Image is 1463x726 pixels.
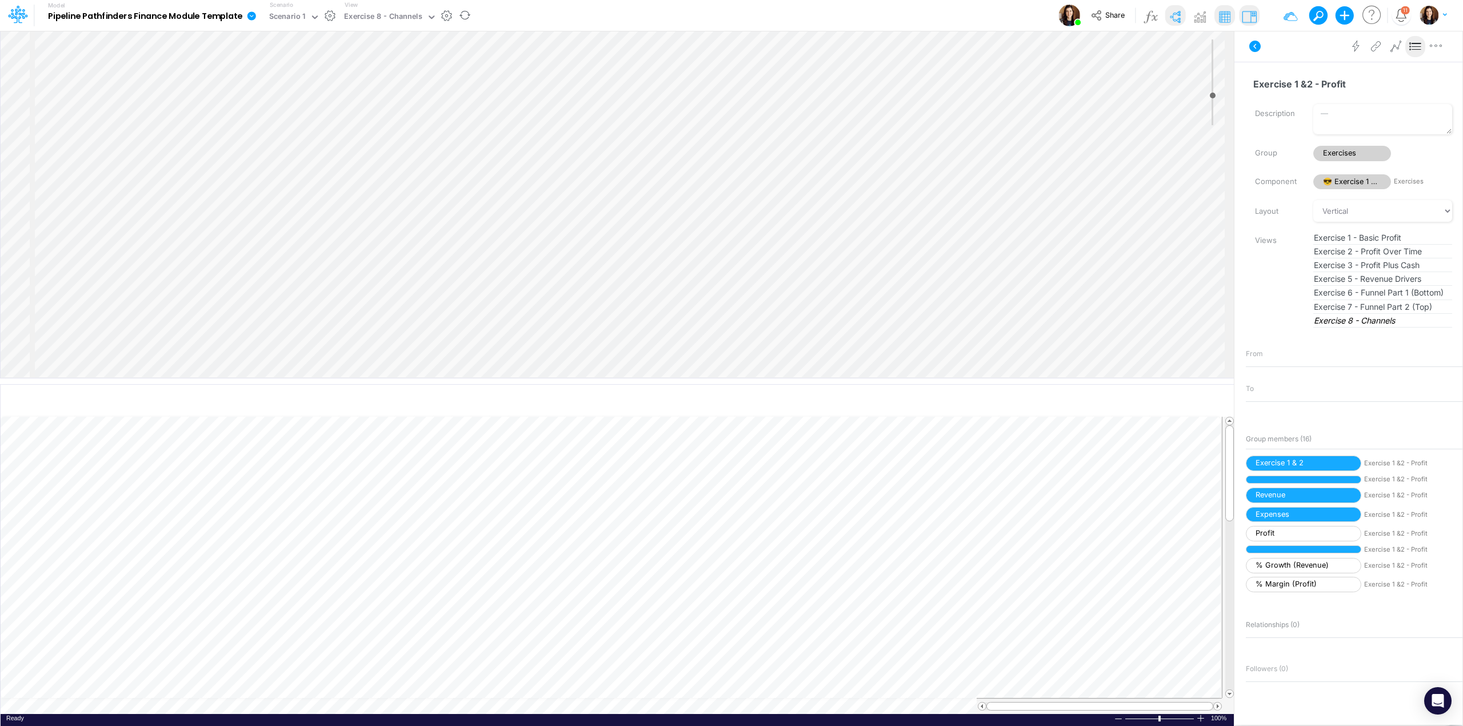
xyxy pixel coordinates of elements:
span: Exercise 1 &2 - Profit [1364,561,1460,571]
span: Exercise 8 - Channels [1314,314,1452,326]
div: Zoom [1125,714,1196,723]
span: Exercise 1 &2 - Profit [1364,474,1460,484]
span: Exercise 5 - Revenue Drivers [1314,273,1452,285]
label: View [345,1,358,9]
span: Exercise 1 &2 - Profit [1364,458,1460,468]
span: Exercise 3 - Profit Plus Cash [1314,259,1452,271]
div: 11 unread items [1403,7,1408,13]
input: Type a title here [10,389,1006,413]
label: Group [1246,143,1305,163]
span: Exercise 7 - Funnel Part 2 (Top) [1314,301,1452,313]
label: Component [1246,172,1305,192]
span: Relationships ( 0 ) [1246,620,1300,630]
div: Zoom [1158,716,1161,721]
span: Revenue [1246,488,1361,503]
label: Scenario [270,1,293,9]
div: Zoom In [1196,714,1205,723]
b: Pipeline Pathfinders Finance Module Template [48,11,242,22]
span: Exercise 1 &2 - Profit [1364,580,1460,589]
label: Layout [1246,202,1305,221]
label: Description [1246,104,1305,123]
span: Exercise 1 &2 - Profit [1364,529,1460,538]
span: Share [1105,10,1125,19]
span: 100% [1211,714,1228,723]
span: % Margin (Profit) [1246,577,1361,592]
span: Ready [6,715,24,721]
div: Open Intercom Messenger [1424,687,1452,715]
span: Exercises [1394,177,1452,186]
span: Exercise 1 & 2 [1246,456,1361,471]
span: Exercise 1 &2 - Profit [1364,510,1460,520]
span: Exercise 1 &2 - Profit [1364,545,1460,555]
span: Exercise 6 - Funnel Part 1 (Bottom) [1314,286,1452,298]
div: Scenario 1 [269,11,306,24]
span: Exercise 1 - Basic Profit [1314,232,1452,244]
span: To [1246,384,1254,394]
div: In Ready mode [6,714,24,723]
button: Share [1085,7,1133,25]
img: User Image Icon [1058,5,1080,26]
span: Profit [1246,526,1361,541]
div: Exercise 8 - Channels [344,11,422,24]
span: Exercise 1 &2 - Profit [1364,490,1460,500]
button: Process [1346,36,1366,58]
div: Zoom Out [1114,715,1123,723]
span: From [1246,349,1263,359]
span: Exercise 2 - Profit Over Time [1314,245,1452,257]
span: Exercises [1313,146,1391,161]
a: Notifications [1394,9,1408,22]
span: Group members ( 16 ) [1246,434,1462,444]
input: — Node name — [1246,73,1453,95]
span: % Growth (Revenue) [1246,558,1361,573]
label: Model [48,2,65,9]
span: 😎 Exercise 1 &2 - Profit [1313,174,1391,190]
span: Expenses [1246,507,1361,522]
div: Zoom level [1211,714,1228,723]
label: Views [1246,231,1305,250]
span: Followers ( 0 ) [1246,664,1288,674]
